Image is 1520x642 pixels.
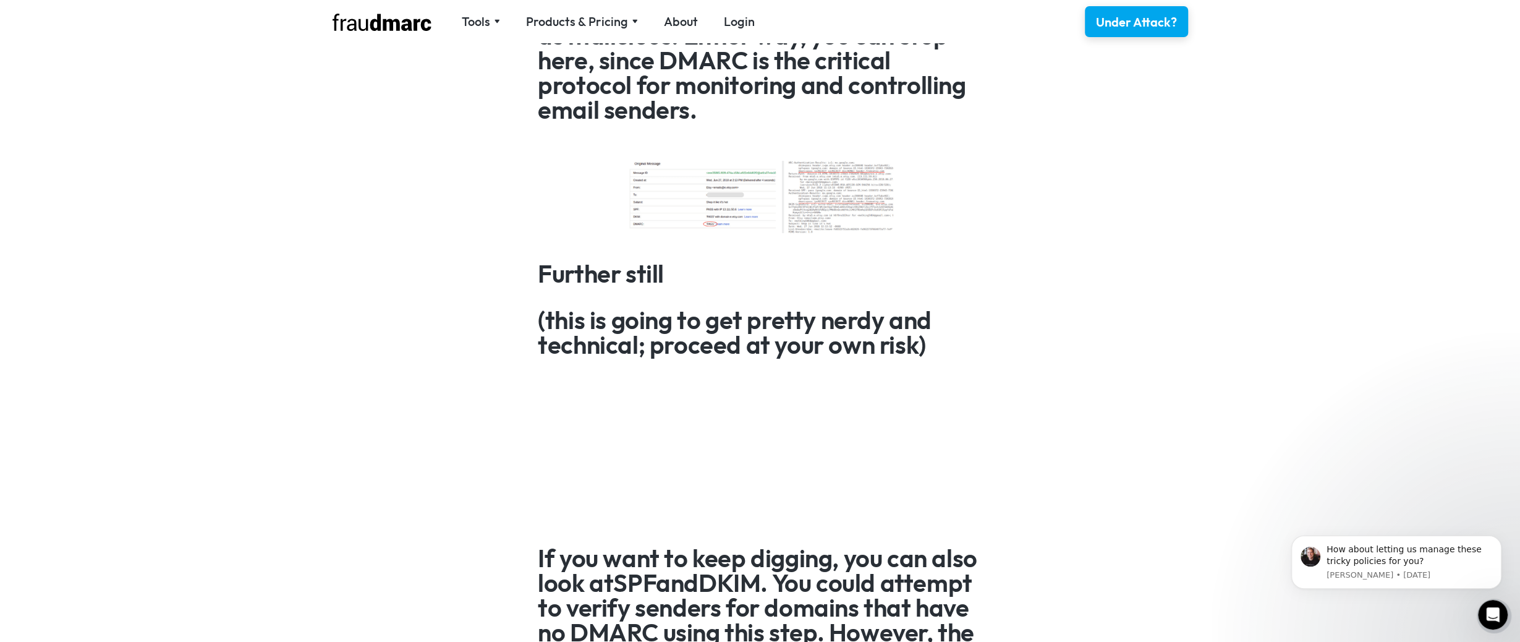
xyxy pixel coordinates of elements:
[698,567,760,598] a: DKIM
[1085,6,1188,37] a: Under Attack?
[724,13,755,30] a: Login
[462,13,490,30] div: Tools
[1273,517,1520,609] iframe: Intercom notifications message
[538,307,982,357] h3: (this is going to get pretty nerdy and technical; proceed at your own risk)
[526,13,638,30] div: Products & Pricing
[1478,600,1508,630] iframe: Intercom live chat
[1096,14,1177,31] div: Under Attack?
[526,13,628,30] div: Products & Pricing
[613,567,656,598] a: SPF
[538,261,982,286] h3: Further still
[462,13,500,30] div: Tools
[664,13,698,30] a: About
